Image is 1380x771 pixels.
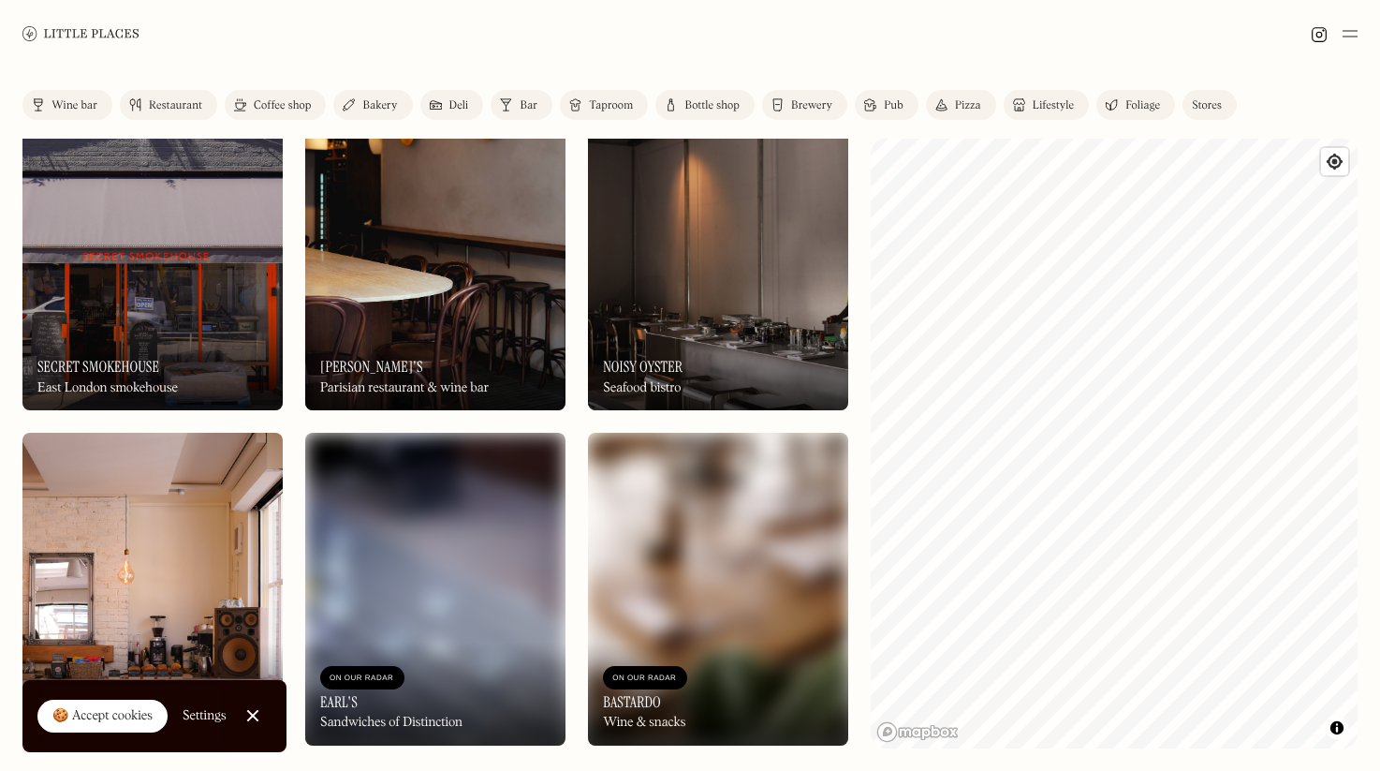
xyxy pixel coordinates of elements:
[449,100,469,111] div: Deli
[1125,100,1160,111] div: Foliage
[655,90,755,120] a: Bottle shop
[234,697,272,734] a: Close Cookie Popup
[1096,90,1175,120] a: Foliage
[1331,718,1343,738] span: Toggle attribution
[305,98,565,411] img: Marjorie's
[603,358,683,376] h3: Noisy Oyster
[1033,100,1074,111] div: Lifestyle
[855,90,918,120] a: Pub
[120,90,217,120] a: Restaurant
[420,90,484,120] a: Deli
[612,669,678,688] div: On Our Radar
[22,433,283,746] img: Project 44
[22,98,283,411] img: Secret Smokehouse
[588,433,848,746] img: Bastardo
[305,98,565,411] a: Marjorie'sMarjorie's[PERSON_NAME]'sParisian restaurant & wine bar
[333,90,412,120] a: Bakery
[330,669,395,688] div: On Our Radar
[603,693,661,711] h3: Bastardo
[1326,717,1348,739] button: Toggle attribution
[588,433,848,746] a: BastardoBastardoOn Our RadarBastardoWine & snacks
[1192,100,1222,111] div: Stores
[560,90,648,120] a: Taproom
[22,433,283,746] a: Project 44Project 44Project 44Wine & coffee
[37,380,178,396] div: East London smokehouse
[254,100,311,111] div: Coffee shop
[955,100,981,111] div: Pizza
[22,98,283,411] a: Secret SmokehouseSecret SmokehouseSecret SmokehouseEast London smokehouse
[791,100,832,111] div: Brewery
[320,358,423,376] h3: [PERSON_NAME]'s
[149,100,202,111] div: Restaurant
[305,433,565,746] a: Earl'sEarl'sOn Our RadarEarl'sSandwiches of Distinction
[52,707,153,726] div: 🍪 Accept cookies
[183,709,227,722] div: Settings
[183,695,227,737] a: Settings
[320,693,358,711] h3: Earl's
[520,100,537,111] div: Bar
[37,700,168,734] a: 🍪 Accept cookies
[588,98,848,411] img: Noisy Oyster
[362,100,397,111] div: Bakery
[876,721,959,743] a: Mapbox homepage
[926,90,996,120] a: Pizza
[684,100,740,111] div: Bottle shop
[37,358,159,376] h3: Secret Smokehouse
[603,380,681,396] div: Seafood bistro
[305,433,565,746] img: Earl's
[51,100,97,111] div: Wine bar
[1321,148,1348,175] button: Find my location
[588,98,848,411] a: Noisy OysterNoisy OysterNoisy OysterSeafood bistro
[1004,90,1089,120] a: Lifestyle
[871,139,1358,749] canvas: Map
[225,90,326,120] a: Coffee shop
[320,380,489,396] div: Parisian restaurant & wine bar
[884,100,903,111] div: Pub
[603,715,685,731] div: Wine & snacks
[491,90,552,120] a: Bar
[762,90,847,120] a: Brewery
[252,716,253,717] div: Close Cookie Popup
[1182,90,1237,120] a: Stores
[320,715,462,731] div: Sandwiches of Distinction
[22,90,112,120] a: Wine bar
[589,100,633,111] div: Taproom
